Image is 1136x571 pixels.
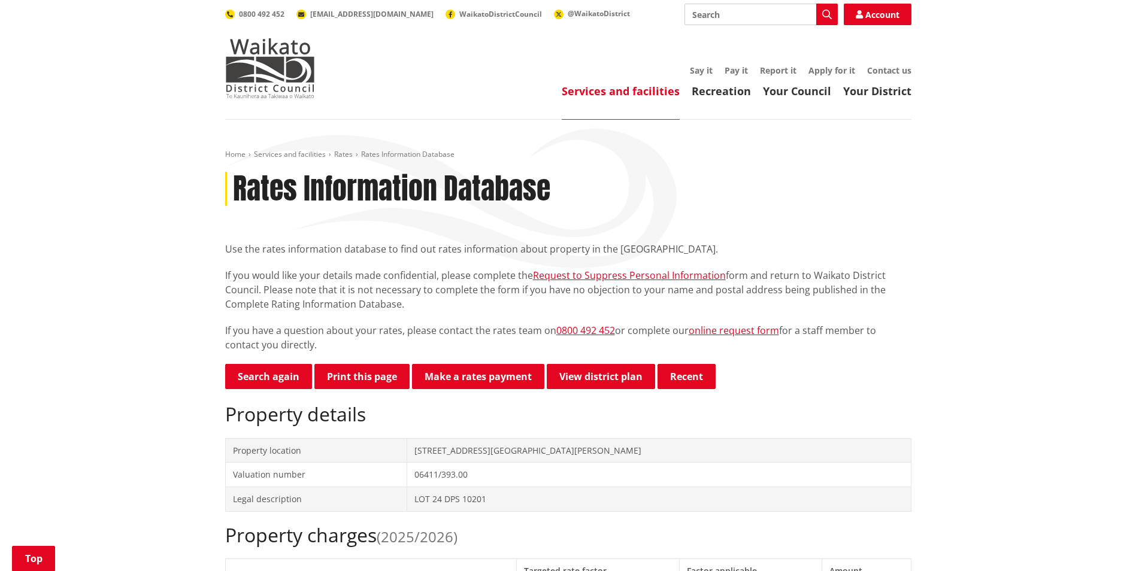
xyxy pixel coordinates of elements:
a: View district plan [547,364,655,389]
button: Print this page [314,364,410,389]
a: Request to Suppress Personal Information [533,269,726,282]
h2: Property charges [225,524,911,546]
a: Top [12,546,55,571]
a: Report it [760,65,796,76]
a: Services and facilities [562,84,680,98]
a: @WaikatoDistrict [554,8,630,19]
a: 0800 492 452 [556,324,615,337]
a: Say it [690,65,713,76]
a: Rates [334,149,353,159]
span: Rates Information Database [361,149,455,159]
a: [EMAIL_ADDRESS][DOMAIN_NAME] [296,9,434,19]
a: Services and facilities [254,149,326,159]
a: Apply for it [808,65,855,76]
td: LOT 24 DPS 10201 [407,487,911,511]
a: Recreation [692,84,751,98]
a: Your District [843,84,911,98]
a: WaikatoDistrictCouncil [446,9,542,19]
p: Use the rates information database to find out rates information about property in the [GEOGRAPHI... [225,242,911,256]
td: 06411/393.00 [407,463,911,487]
span: [EMAIL_ADDRESS][DOMAIN_NAME] [310,9,434,19]
a: Contact us [867,65,911,76]
a: Pay it [725,65,748,76]
img: Waikato District Council - Te Kaunihera aa Takiwaa o Waikato [225,38,315,98]
td: Legal description [225,487,407,511]
a: Account [844,4,911,25]
nav: breadcrumb [225,150,911,160]
p: If you have a question about your rates, please contact the rates team on or complete our for a s... [225,323,911,352]
p: If you would like your details made confidential, please complete the form and return to Waikato ... [225,268,911,311]
a: 0800 492 452 [225,9,284,19]
a: Make a rates payment [412,364,544,389]
span: 0800 492 452 [239,9,284,19]
span: WaikatoDistrictCouncil [459,9,542,19]
a: Your Council [763,84,831,98]
h1: Rates Information Database [233,172,550,206]
span: (2025/2026) [377,527,458,546]
button: Recent [658,364,716,389]
td: [STREET_ADDRESS][GEOGRAPHIC_DATA][PERSON_NAME] [407,438,911,463]
td: Valuation number [225,463,407,487]
span: @WaikatoDistrict [568,8,630,19]
iframe: Messenger Launcher [1081,521,1124,564]
a: online request form [689,324,779,337]
td: Property location [225,438,407,463]
a: Home [225,149,246,159]
a: Search again [225,364,312,389]
h2: Property details [225,403,911,426]
input: Search input [684,4,838,25]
